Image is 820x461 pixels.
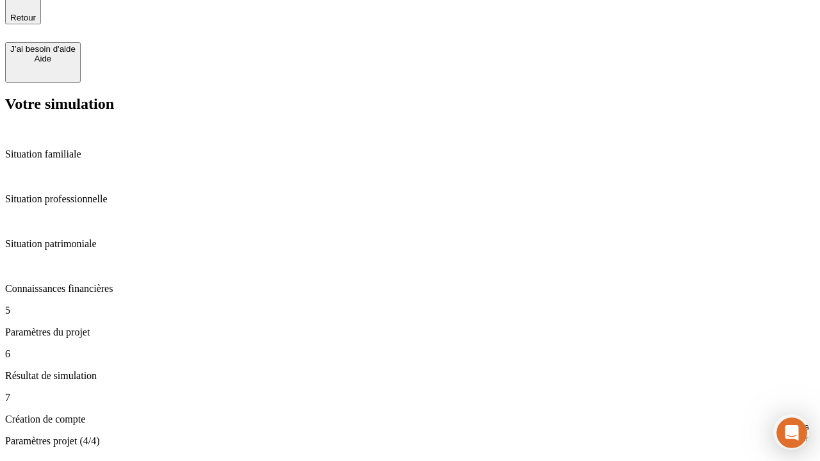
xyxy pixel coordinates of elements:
[10,44,76,54] div: J’ai besoin d'aide
[5,348,815,360] p: 6
[776,417,807,448] iframe: Intercom live chat
[5,42,81,83] button: J’ai besoin d'aideAide
[10,13,36,22] span: Retour
[5,435,815,447] p: Paramètres projet (4/4)
[13,21,315,35] div: L’équipe répond généralement dans un délai de quelques minutes.
[5,149,815,160] p: Situation familiale
[5,414,815,425] p: Création de compte
[5,305,815,316] p: 5
[5,392,815,403] p: 7
[10,54,76,63] div: Aide
[5,283,815,295] p: Connaissances financières
[5,5,353,40] div: Ouvrir le Messenger Intercom
[5,95,815,113] h2: Votre simulation
[5,193,815,205] p: Situation professionnelle
[5,327,815,338] p: Paramètres du projet
[5,370,815,382] p: Résultat de simulation
[5,238,815,250] p: Situation patrimoniale
[773,414,809,450] iframe: Intercom live chat discovery launcher
[13,11,315,21] div: Vous avez besoin d’aide ?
